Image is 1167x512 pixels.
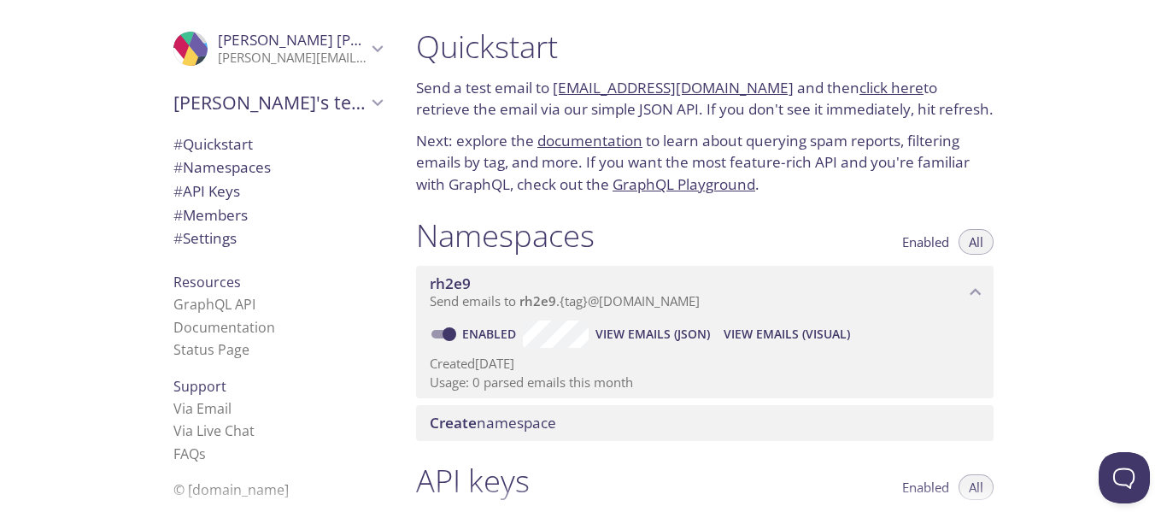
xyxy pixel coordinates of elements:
[160,21,396,77] div: Ralph Roessler
[173,181,240,201] span: API Keys
[173,205,183,225] span: #
[959,229,994,255] button: All
[173,295,255,314] a: GraphQL API
[892,229,959,255] button: Enabled
[553,78,794,97] a: [EMAIL_ADDRESS][DOMAIN_NAME]
[173,205,248,225] span: Members
[416,130,994,196] p: Next: explore the to learn about querying spam reports, filtering emails by tag, and more. If you...
[724,324,850,344] span: View Emails (Visual)
[416,405,994,441] div: Create namespace
[173,340,249,359] a: Status Page
[416,27,994,66] h1: Quickstart
[173,134,183,154] span: #
[173,421,255,440] a: Via Live Chat
[416,462,530,500] h1: API keys
[173,318,275,337] a: Documentation
[199,444,206,463] span: s
[430,413,556,433] span: namespace
[537,131,642,150] a: documentation
[218,50,367,67] p: [PERSON_NAME][EMAIL_ADDRESS][DOMAIN_NAME]
[430,292,700,309] span: Send emails to . {tag} @[DOMAIN_NAME]
[460,326,523,342] a: Enabled
[173,273,241,291] span: Resources
[160,80,396,125] div: Ralph's team
[859,78,924,97] a: click here
[430,355,980,373] p: Created [DATE]
[595,324,710,344] span: View Emails (JSON)
[160,132,396,156] div: Quickstart
[160,156,396,179] div: Namespaces
[416,266,994,319] div: rh2e9 namespace
[717,321,857,348] button: View Emails (Visual)
[613,174,755,194] a: GraphQL Playground
[173,157,271,177] span: Namespaces
[173,399,232,418] a: Via Email
[160,203,396,227] div: Members
[430,274,471,293] span: rh2e9
[173,377,226,396] span: Support
[173,181,183,201] span: #
[173,134,253,154] span: Quickstart
[430,413,477,433] span: Create
[416,216,595,255] h1: Namespaces
[173,228,183,248] span: #
[218,30,452,50] span: [PERSON_NAME] [PERSON_NAME]
[519,292,556,309] span: rh2e9
[173,228,237,248] span: Settings
[173,444,206,463] a: FAQ
[430,374,980,391] p: Usage: 0 parsed emails this month
[173,157,183,177] span: #
[1099,452,1150,503] iframe: Help Scout Beacon - Open
[160,227,396,250] div: Team Settings
[959,474,994,500] button: All
[589,321,717,348] button: View Emails (JSON)
[892,474,959,500] button: Enabled
[173,91,367,115] span: [PERSON_NAME]'s team
[416,77,994,121] p: Send a test email to and then to retrieve the email via our simple JSON API. If you don't see it ...
[160,179,396,203] div: API Keys
[173,480,289,499] span: © [DOMAIN_NAME]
